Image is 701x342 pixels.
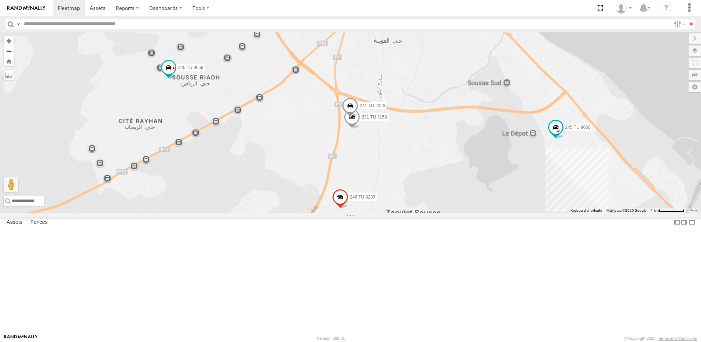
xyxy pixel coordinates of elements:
[27,217,51,228] label: Fences
[606,208,646,212] span: Map data ©2025 Google
[613,3,634,14] div: Nejah Benkhalifa
[4,56,14,66] button: Zoom Home
[4,36,14,46] button: Zoom in
[4,335,38,342] a: Visit our Website
[689,82,701,92] label: Map Settings
[660,2,672,14] i: ?
[4,70,14,80] label: Measure
[688,217,696,228] label: Hide Summary Table
[361,114,387,120] span: 231 TU 3159
[671,19,687,29] label: Search Filter Options
[673,217,680,228] label: Dock Summary Table to the Left
[350,194,375,200] span: 246 TU 8289
[178,65,203,70] span: 245 TU 9059
[317,336,345,341] div: Version: 308.01
[651,208,659,212] span: 1 km
[658,336,697,341] a: Terms and Conditions
[680,217,688,228] label: Dock Summary Table to the Right
[4,177,18,192] button: Drag Pegman onto the map to open Street View
[649,208,686,213] button: Map Scale: 1 km per 65 pixels
[7,6,45,11] img: rand-logo.svg
[570,208,602,213] button: Keyboard shortcuts
[360,103,385,108] span: 241 TU 2026
[624,336,697,341] div: © Copyright 2025 -
[690,209,698,212] a: Terms (opens in new tab)
[3,217,26,228] label: Assets
[4,46,14,56] button: Zoom out
[15,19,21,29] label: Search Query
[565,124,591,130] span: 245 TU 9060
